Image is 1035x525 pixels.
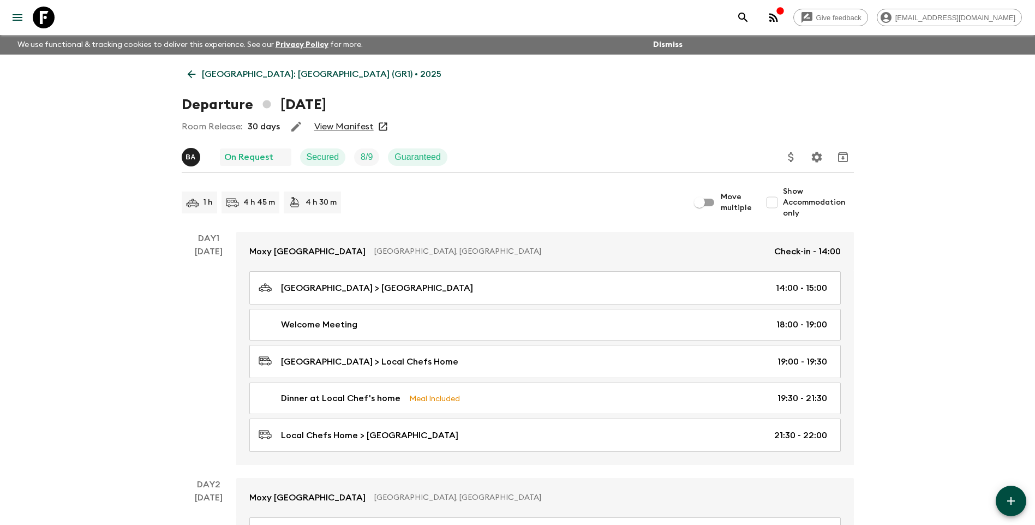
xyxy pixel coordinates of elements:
[182,94,326,116] h1: Departure [DATE]
[732,7,754,28] button: search adventures
[249,271,841,305] a: [GEOGRAPHIC_DATA] > [GEOGRAPHIC_DATA]14:00 - 15:00
[7,7,28,28] button: menu
[777,355,827,368] p: 19:00 - 19:30
[224,151,273,164] p: On Request
[249,245,366,258] p: Moxy [GEOGRAPHIC_DATA]
[236,232,854,271] a: Moxy [GEOGRAPHIC_DATA][GEOGRAPHIC_DATA], [GEOGRAPHIC_DATA]Check-in - 14:00
[877,9,1022,26] div: [EMAIL_ADDRESS][DOMAIN_NAME]
[236,478,854,517] a: Moxy [GEOGRAPHIC_DATA][GEOGRAPHIC_DATA], [GEOGRAPHIC_DATA]
[202,68,441,81] p: [GEOGRAPHIC_DATA]: [GEOGRAPHIC_DATA] (GR1) • 2025
[783,186,854,219] span: Show Accommodation only
[249,309,841,341] a: Welcome Meeting18:00 - 19:00
[780,146,802,168] button: Update Price, Early Bird Discount and Costs
[281,355,458,368] p: [GEOGRAPHIC_DATA] > Local Chefs Home
[249,419,841,452] a: Local Chefs Home > [GEOGRAPHIC_DATA]21:30 - 22:00
[889,14,1021,22] span: [EMAIL_ADDRESS][DOMAIN_NAME]
[306,197,337,208] p: 4 h 30 m
[774,245,841,258] p: Check-in - 14:00
[776,282,827,295] p: 14:00 - 15:00
[810,14,868,22] span: Give feedback
[650,37,685,52] button: Dismiss
[249,383,841,414] a: Dinner at Local Chef's homeMeal Included19:30 - 21:30
[409,392,460,404] p: Meal Included
[307,151,339,164] p: Secured
[314,121,374,132] a: View Manifest
[806,146,828,168] button: Settings
[776,318,827,331] p: 18:00 - 19:00
[281,392,400,405] p: Dinner at Local Chef's home
[182,478,236,491] p: Day 2
[774,429,827,442] p: 21:30 - 22:00
[374,492,832,503] p: [GEOGRAPHIC_DATA], [GEOGRAPHIC_DATA]
[300,148,346,166] div: Secured
[276,41,328,49] a: Privacy Policy
[374,246,765,257] p: [GEOGRAPHIC_DATA], [GEOGRAPHIC_DATA]
[777,392,827,405] p: 19:30 - 21:30
[182,120,242,133] p: Room Release:
[361,151,373,164] p: 8 / 9
[195,245,223,465] div: [DATE]
[281,429,458,442] p: Local Chefs Home > [GEOGRAPHIC_DATA]
[186,153,196,162] p: B A
[281,318,357,331] p: Welcome Meeting
[182,232,236,245] p: Day 1
[182,151,202,160] span: Byron Anderson
[354,148,379,166] div: Trip Fill
[182,63,447,85] a: [GEOGRAPHIC_DATA]: [GEOGRAPHIC_DATA] (GR1) • 2025
[243,197,275,208] p: 4 h 45 m
[13,35,367,55] p: We use functional & tracking cookies to deliver this experience. See our for more.
[204,197,213,208] p: 1 h
[182,148,202,166] button: BA
[249,345,841,378] a: [GEOGRAPHIC_DATA] > Local Chefs Home19:00 - 19:30
[281,282,473,295] p: [GEOGRAPHIC_DATA] > [GEOGRAPHIC_DATA]
[249,491,366,504] p: Moxy [GEOGRAPHIC_DATA]
[721,192,752,213] span: Move multiple
[394,151,441,164] p: Guaranteed
[793,9,868,26] a: Give feedback
[248,120,280,133] p: 30 days
[832,146,854,168] button: Archive (Completed, Cancelled or Unsynced Departures only)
